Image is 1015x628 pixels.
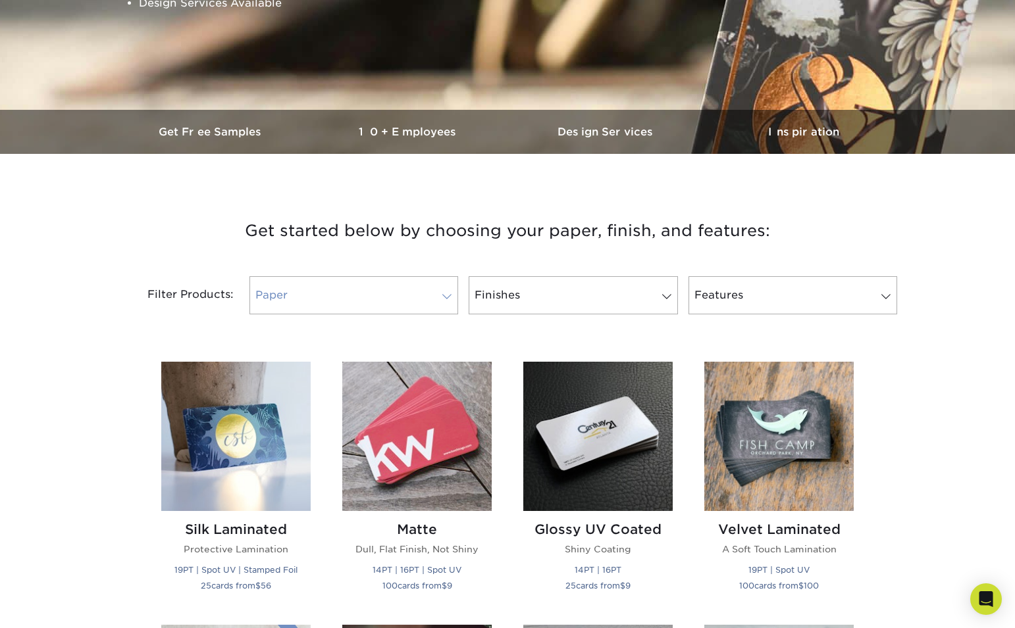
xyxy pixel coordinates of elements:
a: 10+ Employees [310,110,507,154]
span: $ [798,581,804,591]
span: 25 [565,581,576,591]
h3: Inspiration [705,126,902,138]
a: Glossy UV Coated Business Cards Glossy UV Coated Shiny Coating 14PT | 16PT 25cards from$9 [523,362,673,608]
span: 100 [382,581,398,591]
h3: Design Services [507,126,705,138]
p: Shiny Coating [523,543,673,556]
h2: Glossy UV Coated [523,521,673,537]
a: Design Services [507,110,705,154]
span: 100 [739,581,754,591]
span: 56 [261,581,271,591]
small: cards from [382,581,452,591]
h2: Silk Laminated [161,521,311,537]
span: $ [620,581,625,591]
span: 25 [201,581,211,591]
img: Glossy UV Coated Business Cards [523,362,673,511]
small: cards from [201,581,271,591]
span: 9 [625,581,631,591]
h2: Velvet Laminated [704,521,854,537]
div: Filter Products: [113,276,244,314]
a: Finishes [469,276,677,314]
p: Dull, Flat Finish, Not Shiny [342,543,492,556]
span: 9 [447,581,452,591]
span: $ [442,581,447,591]
img: Velvet Laminated Business Cards [704,362,854,511]
img: Silk Laminated Business Cards [161,362,311,511]
small: cards from [739,581,819,591]
a: Features [689,276,897,314]
p: Protective Lamination [161,543,311,556]
small: 19PT | Spot UV [748,565,810,575]
a: Velvet Laminated Business Cards Velvet Laminated A Soft Touch Lamination 19PT | Spot UV 100cards ... [704,362,854,608]
span: 100 [804,581,819,591]
img: Matte Business Cards [342,362,492,511]
h3: Get started below by choosing your paper, finish, and features: [122,201,893,260]
span: $ [255,581,261,591]
a: Inspiration [705,110,902,154]
small: 19PT | Spot UV | Stamped Foil [174,565,298,575]
a: Get Free Samples [113,110,310,154]
a: Matte Business Cards Matte Dull, Flat Finish, Not Shiny 14PT | 16PT | Spot UV 100cards from$9 [342,362,492,608]
h2: Matte [342,521,492,537]
div: Open Intercom Messenger [970,583,1002,615]
small: 14PT | 16PT | Spot UV [373,565,461,575]
h3: Get Free Samples [113,126,310,138]
p: A Soft Touch Lamination [704,543,854,556]
small: cards from [565,581,631,591]
small: 14PT | 16PT [575,565,621,575]
h3: 10+ Employees [310,126,507,138]
a: Silk Laminated Business Cards Silk Laminated Protective Lamination 19PT | Spot UV | Stamped Foil ... [161,362,311,608]
a: Paper [249,276,458,314]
